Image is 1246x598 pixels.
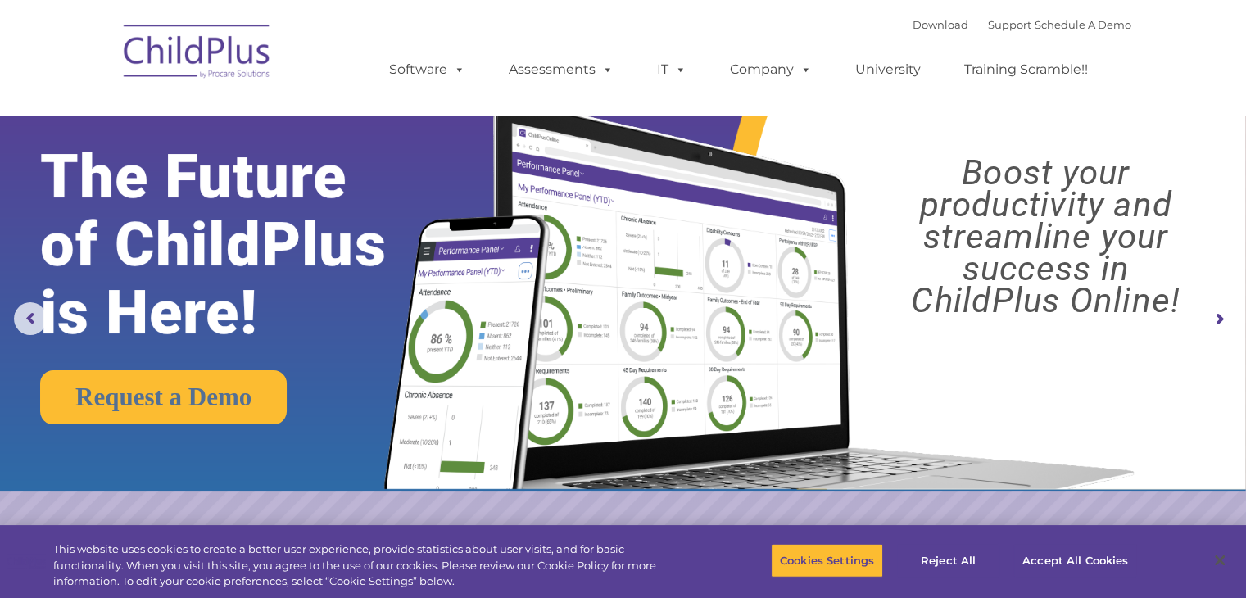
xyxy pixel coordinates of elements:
[373,53,482,86] a: Software
[53,541,686,590] div: This website uses cookies to create a better user experience, provide statistics about user visit...
[839,53,937,86] a: University
[913,18,968,31] a: Download
[771,543,883,578] button: Cookies Settings
[897,543,999,578] button: Reject All
[40,143,438,347] rs-layer: The Future of ChildPlus is Here!
[714,53,828,86] a: Company
[988,18,1031,31] a: Support
[116,13,279,95] img: ChildPlus by Procare Solutions
[641,53,703,86] a: IT
[492,53,630,86] a: Assessments
[861,156,1230,316] rs-layer: Boost your productivity and streamline your success in ChildPlus Online!
[1035,18,1131,31] a: Schedule A Demo
[40,370,287,424] a: Request a Demo
[948,53,1104,86] a: Training Scramble!!
[228,108,278,120] span: Last name
[1013,543,1137,578] button: Accept All Cookies
[1202,542,1238,578] button: Close
[913,18,1131,31] font: |
[228,175,297,188] span: Phone number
